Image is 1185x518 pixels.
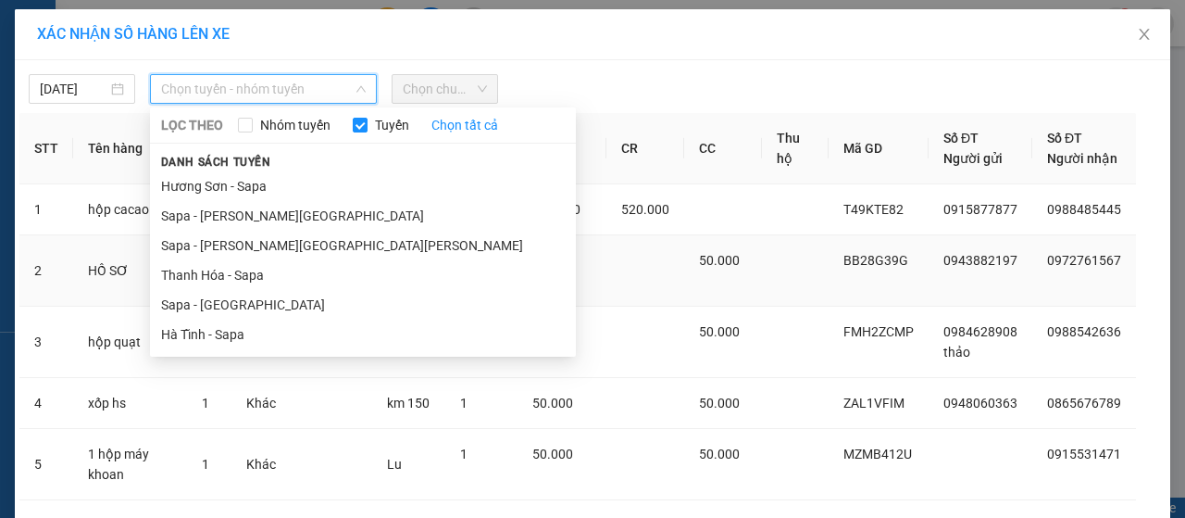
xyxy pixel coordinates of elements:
th: Thu hộ [762,113,829,184]
span: Số ĐT [943,131,979,145]
span: down [355,83,367,95]
a: Chọn tất cả [431,115,498,135]
th: Mã GD [829,113,929,184]
th: CR [606,113,684,184]
span: Người gửi [943,151,1003,166]
span: MZMB412U [843,447,912,461]
th: CC [684,113,762,184]
span: 0988485445 [1047,202,1121,217]
td: 1 hộp máy khoan [73,429,187,500]
span: Số ĐT [1047,131,1082,145]
li: Sapa - [GEOGRAPHIC_DATA] [150,290,576,320]
span: ZAL1VFIM [843,396,904,411]
span: Chọn chuyến [403,75,487,103]
span: 520.000 [621,202,669,217]
td: HỒ SƠ [73,235,187,307]
span: 1 [202,457,209,472]
h2: VP Nhận: Văn phòng Lào Cai [97,133,447,249]
b: [PERSON_NAME] ([PERSON_NAME] - Sapa) [66,15,291,127]
span: FMH2ZCMP [843,324,914,339]
span: T49KTE82 [843,202,904,217]
span: close [1137,27,1152,42]
td: 3 [19,307,73,378]
span: 0988542636 [1047,324,1121,339]
span: 50.000 [532,396,573,411]
span: 50.000 [699,253,740,268]
th: STT [19,113,73,184]
td: 2 [19,235,73,307]
span: 0984628908 [943,324,1017,339]
h2: MZMB412U [10,133,149,163]
span: 0943882197 [943,253,1017,268]
span: LỌC THEO [161,115,223,135]
span: 0865676789 [1047,396,1121,411]
input: 15/10/2025 [40,79,107,99]
span: 1 [460,447,468,461]
li: Sapa - [PERSON_NAME][GEOGRAPHIC_DATA] [150,201,576,231]
td: 5 [19,429,73,500]
span: Tuyến [368,115,417,135]
span: 0972761567 [1047,253,1121,268]
span: BB28G39G [843,253,908,268]
span: Lu [387,457,402,472]
span: 1 [460,396,468,411]
span: 1 [202,396,209,411]
td: Khác [231,429,291,500]
span: 0915531471 [1047,447,1121,461]
td: 1 [19,184,73,235]
button: Close [1118,9,1170,61]
span: 50.000 [699,324,740,339]
span: 50.000 [532,447,573,461]
li: Hà Tĩnh - Sapa [150,320,576,349]
span: Danh sách tuyến [150,154,282,171]
td: 4 [19,378,73,429]
span: XÁC NHẬN SỐ HÀNG LÊN XE [37,25,230,43]
span: 0948060363 [943,396,1017,411]
span: Nhóm tuyến [253,115,338,135]
li: Hương Sơn - Sapa [150,171,576,201]
span: 50.000 [699,396,740,411]
td: hộp quạt [73,307,187,378]
td: xốp hs [73,378,187,429]
td: hộp cacao [73,184,187,235]
span: thảo [943,345,970,360]
li: Sapa - [PERSON_NAME][GEOGRAPHIC_DATA][PERSON_NAME] [150,231,576,260]
b: [DOMAIN_NAME] [247,15,447,45]
span: 50.000 [699,447,740,461]
span: Người nhận [1047,151,1117,166]
span: km 150 [387,396,430,411]
th: Tên hàng [73,113,187,184]
span: Chọn tuyến - nhóm tuyến [161,75,366,103]
li: Thanh Hóa - Sapa [150,260,576,290]
span: 0915877877 [943,202,1017,217]
td: Khác [231,378,291,429]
